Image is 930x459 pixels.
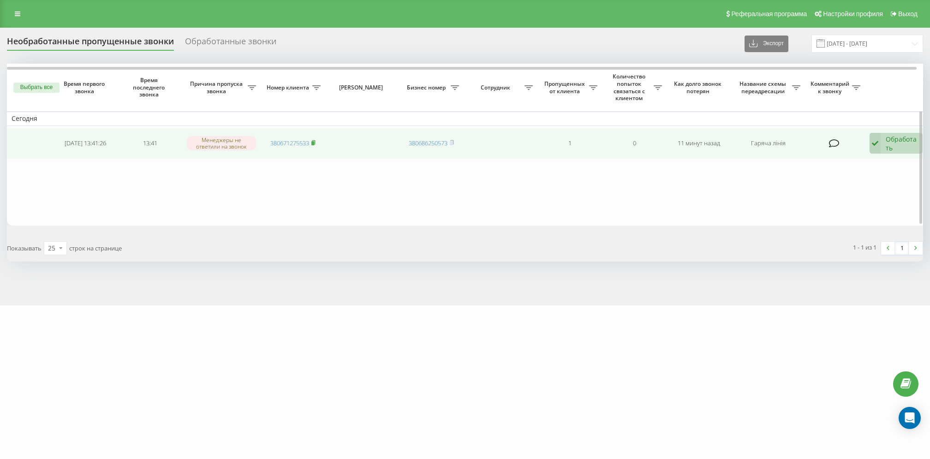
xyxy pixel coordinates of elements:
span: строк на странице [69,244,122,252]
span: [PERSON_NAME] [333,84,391,91]
div: Обработанные звонки [185,36,276,51]
div: Обработать [886,135,918,152]
div: Необработанные пропущенные звонки [7,36,174,51]
td: [DATE] 13:41:26 [53,128,118,159]
td: Гаряча лінія [731,128,805,159]
span: Бизнес номер [404,84,451,91]
div: Менеджеры не ответили на звонок [187,136,256,150]
td: Сегодня [7,112,930,125]
div: 1 - 1 из 1 [853,243,876,252]
a: 1 [895,242,909,255]
span: Реферальная программа [731,10,807,18]
a: 380671275533 [270,139,309,147]
span: Номер клиента [265,84,312,91]
button: Выбрать все [13,83,60,93]
td: 13:41 [118,128,182,159]
div: 25 [48,244,55,253]
td: 11 минут назад [667,128,731,159]
button: Экспорт [745,36,788,52]
span: Причина пропуска звонка [187,80,248,95]
span: Название схемы переадресации [736,80,792,95]
span: Сотрудник [468,84,525,91]
span: Настройки профиля [823,10,883,18]
span: Как долго звонок потерян [674,80,724,95]
span: Время первого звонка [60,80,110,95]
span: Показывать [7,244,42,252]
div: Open Intercom Messenger [899,407,921,429]
td: 1 [537,128,602,159]
span: Комментарий к звонку [810,80,852,95]
span: Количество попыток связаться с клиентом [607,73,654,101]
span: Выход [898,10,918,18]
td: 0 [602,128,667,159]
span: Пропущенных от клиента [542,80,589,95]
span: Время последнего звонка [125,77,175,98]
a: 380686250573 [409,139,447,147]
